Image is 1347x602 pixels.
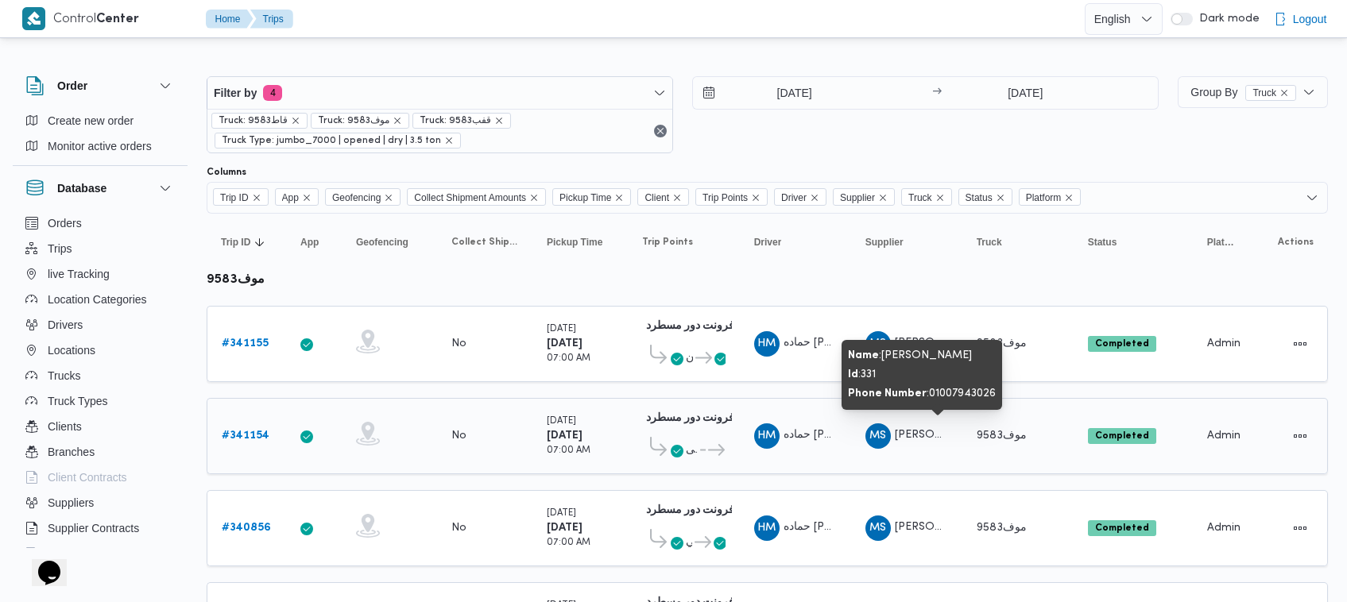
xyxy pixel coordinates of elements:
span: App [275,188,319,206]
span: MS [869,515,886,541]
span: Truck [1245,85,1296,101]
span: Collect Shipment Amounts [451,236,518,249]
div: Hamadah Muhammad Abadalkhaliq Abo Ahmad [754,423,780,449]
span: Pickup Time [552,188,631,206]
span: 4 active filters [263,85,282,101]
span: حماده [PERSON_NAME] [784,430,904,440]
span: Trip Points [695,188,768,206]
span: كارفور اب تاون [686,349,693,368]
span: Pickup Time [559,189,611,206]
button: Monitor active orders [19,133,181,159]
span: Collect Shipment Amounts [414,189,526,206]
span: Supplier [865,236,904,249]
button: Platform [1201,230,1241,255]
button: remove selected entity [393,116,402,125]
label: Columns [207,166,246,179]
button: Database [25,179,175,198]
span: Create new order [48,111,134,130]
span: موف9583 [977,338,1027,349]
button: Logout [1268,3,1333,35]
button: Drivers [19,312,181,338]
span: MS [869,331,886,357]
button: Actions [1287,423,1313,449]
button: Locations [19,338,181,363]
span: Truck: قفب9583 [412,113,511,129]
button: Branches [19,439,181,465]
span: Client [644,189,669,206]
div: No [451,429,466,443]
span: Driver [754,236,782,249]
button: Open list of options [1306,191,1318,204]
h3: Order [57,76,87,95]
button: Remove Platform from selection in this group [1064,193,1074,203]
span: Truck [977,236,1002,249]
span: Admin [1207,338,1241,349]
span: Completed [1088,336,1156,352]
span: Truck Type: jumbo_7000 | opened | dry | 3.5 ton [215,133,461,149]
span: Actions [1278,236,1314,249]
b: # 341154 [222,430,269,441]
button: Clients [19,414,181,439]
span: Driver [774,188,826,206]
span: : [PERSON_NAME] [848,350,972,361]
button: Truck Types [19,388,181,414]
span: Geofencing [332,189,381,206]
b: فرونت دور مسطرد [646,321,734,331]
span: Trip ID; Sorted in descending order [221,236,250,249]
span: Trip Points [642,236,693,249]
b: فرونت دور مسطرد [646,505,734,515]
span: Suppliers [48,493,94,512]
span: Truck: موف9583 [311,113,409,129]
div: Muhammad Slah Abadalltaif Alshrif [865,515,891,541]
span: موف9583 [977,430,1027,441]
button: Remove Client from selection in this group [672,193,682,203]
span: Client Contracts [48,468,127,487]
button: Group ByTruckremove selected entity [1178,76,1328,108]
div: Muhammad Slah Abadalltaif Alshrif [865,331,891,357]
div: Hamadah Muhammad Abadalkhaliq Abo Ahmad [754,331,780,357]
span: Trip Points [703,189,748,206]
button: App [294,230,334,255]
a: #340856 [222,519,271,538]
span: Platform [1019,188,1082,206]
small: [DATE] [547,509,576,518]
span: حماده [PERSON_NAME] [784,522,904,532]
span: Trucks [48,366,80,385]
span: Dark mode [1193,13,1260,25]
span: Trips [48,239,72,258]
span: Logout [1293,10,1327,29]
span: [PERSON_NAME] [895,338,985,348]
span: App [300,236,319,249]
small: 07:00 AM [547,354,590,363]
span: MS [869,423,886,449]
button: Home [206,10,254,29]
b: [DATE] [547,523,583,533]
button: Trip IDSorted in descending order [215,230,278,255]
button: Pickup Time [540,230,620,255]
button: Remove Pickup Time from selection in this group [614,193,624,203]
span: Status [1088,236,1117,249]
button: Remove Driver from selection in this group [810,193,819,203]
span: حماده [PERSON_NAME] [784,338,904,348]
a: #341154 [222,426,269,446]
button: Remove Truck from selection in this group [935,193,945,203]
iframe: chat widget [16,538,67,586]
b: [DATE] [547,338,583,349]
button: Client Contracts [19,465,181,490]
span: App [282,189,299,206]
b: [DATE] [547,430,583,441]
button: Suppliers [19,490,181,515]
button: Supplier [859,230,954,255]
span: Geofencing [325,188,401,206]
button: Actions [1287,331,1313,357]
button: Status [1082,230,1185,255]
button: Filter by4 active filters [207,77,672,109]
b: Completed [1095,523,1149,533]
span: Admin [1207,523,1241,533]
span: Filter by [214,83,257,102]
button: Orders [19,210,181,236]
b: Completed [1095,431,1149,441]
small: 07:00 AM [547,446,590,455]
button: Remove App from selection in this group [302,193,312,203]
div: → [932,87,942,98]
